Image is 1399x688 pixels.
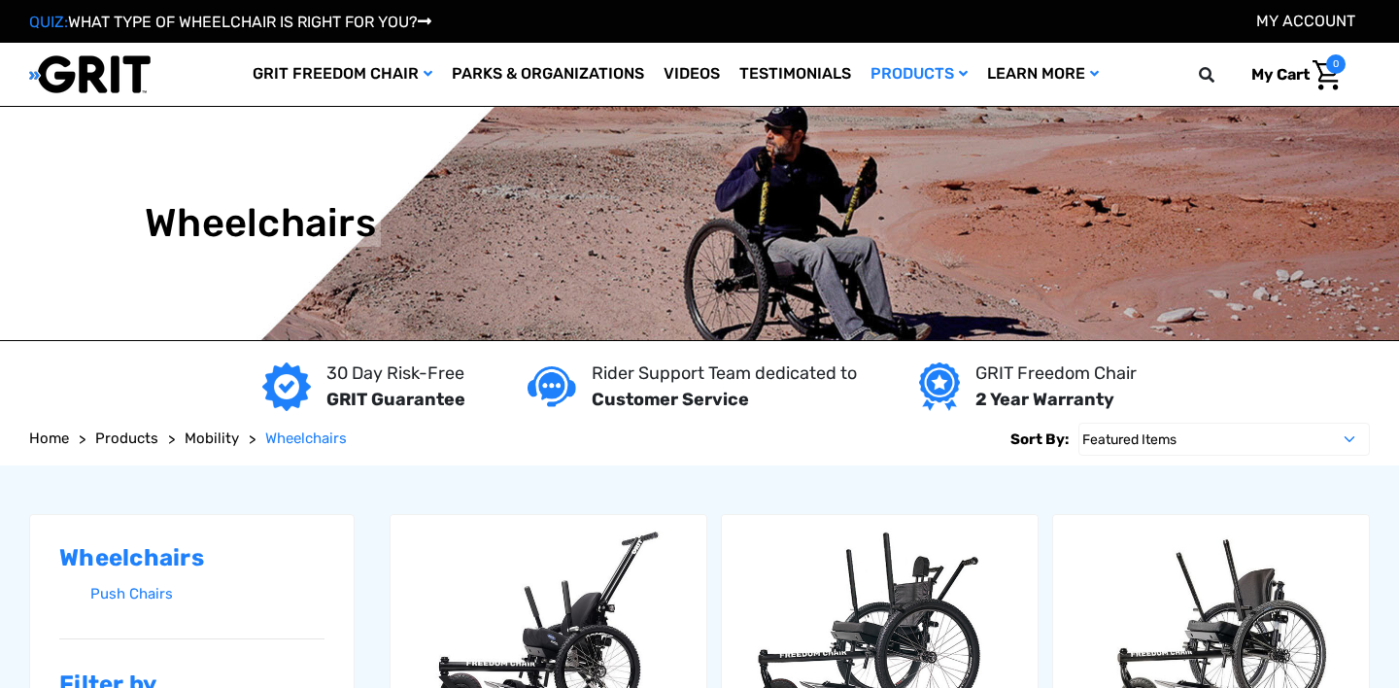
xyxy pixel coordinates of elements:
strong: Customer Service [592,389,749,410]
a: Learn More [977,43,1109,106]
strong: 2 Year Warranty [975,389,1114,410]
h1: Wheelchairs [145,200,376,247]
img: GRIT All-Terrain Wheelchair and Mobility Equipment [29,54,151,94]
a: GRIT Freedom Chair [243,43,442,106]
a: Testimonials [730,43,861,106]
a: QUIZ:WHAT TYPE OF WHEELCHAIR IS RIGHT FOR YOU? [29,13,431,31]
p: 30 Day Risk-Free [326,361,465,387]
a: Products [861,43,977,106]
a: Account [1256,12,1355,30]
span: Wheelchairs [265,430,347,447]
strong: GRIT Guarantee [326,389,465,410]
input: Search [1208,54,1237,95]
a: Push Chairs [90,580,324,608]
img: Customer service [528,366,576,406]
a: Videos [654,43,730,106]
span: Home [29,430,69,447]
span: QUIZ: [29,13,68,31]
span: My Cart [1251,65,1310,84]
a: Mobility [185,428,239,450]
label: Sort By: [1010,423,1069,456]
a: Parks & Organizations [442,43,654,106]
a: Products [95,428,158,450]
h2: Wheelchairs [59,544,324,572]
p: GRIT Freedom Chair [975,361,1137,387]
a: Cart with 0 items [1237,54,1346,95]
span: 0 [1326,54,1346,74]
img: Cart [1313,60,1341,90]
a: Wheelchairs [265,428,347,450]
img: GRIT Guarantee [262,362,311,411]
p: Rider Support Team dedicated to [592,361,857,387]
a: Home [29,428,69,450]
img: Year warranty [919,362,959,411]
span: Mobility [185,430,239,447]
span: Products [95,430,158,447]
